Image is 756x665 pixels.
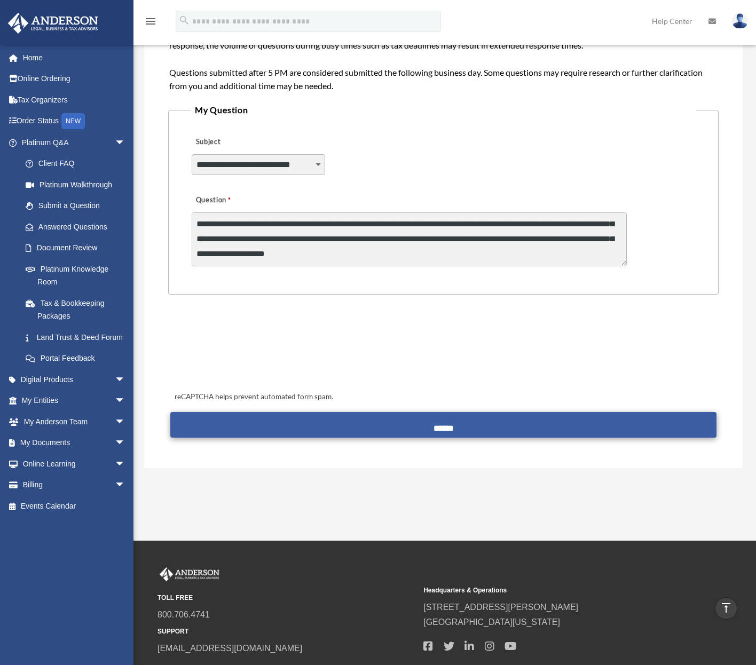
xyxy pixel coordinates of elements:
[15,292,141,327] a: Tax & Bookkeeping Packages
[15,195,136,217] a: Submit a Question
[423,603,578,612] a: [STREET_ADDRESS][PERSON_NAME]
[7,495,141,517] a: Events Calendar
[157,592,416,604] small: TOLL FREE
[15,216,141,237] a: Answered Questions
[7,47,141,68] a: Home
[178,14,190,26] i: search
[720,601,733,614] i: vertical_align_top
[157,610,210,619] a: 800.706.4741
[7,110,141,132] a: Order StatusNEW
[115,432,136,454] span: arrow_drop_down
[157,644,302,653] a: [EMAIL_ADDRESS][DOMAIN_NAME]
[144,19,157,28] a: menu
[115,453,136,475] span: arrow_drop_down
[192,134,293,149] label: Subject
[7,453,141,474] a: Online Learningarrow_drop_down
[7,432,141,454] a: My Documentsarrow_drop_down
[157,626,416,637] small: SUPPORT
[144,15,157,28] i: menu
[423,617,560,627] a: [GEOGRAPHIC_DATA][US_STATE]
[5,13,101,34] img: Anderson Advisors Platinum Portal
[7,89,141,110] a: Tax Organizers
[171,328,334,369] iframe: reCAPTCHA
[192,193,274,208] label: Question
[61,113,85,129] div: NEW
[115,474,136,496] span: arrow_drop_down
[115,411,136,433] span: arrow_drop_down
[170,391,716,403] div: reCAPTCHA helps prevent automated form spam.
[157,567,222,581] img: Anderson Advisors Platinum Portal
[191,102,696,117] legend: My Question
[15,153,141,175] a: Client FAQ
[7,411,141,432] a: My Anderson Teamarrow_drop_down
[732,13,748,29] img: User Pic
[15,327,141,348] a: Land Trust & Deed Forum
[15,174,141,195] a: Platinum Walkthrough
[7,369,141,390] a: Digital Productsarrow_drop_down
[715,597,737,620] a: vertical_align_top
[7,68,141,90] a: Online Ordering
[115,390,136,412] span: arrow_drop_down
[15,237,141,259] a: Document Review
[115,132,136,154] span: arrow_drop_down
[7,474,141,496] a: Billingarrow_drop_down
[15,258,141,292] a: Platinum Knowledge Room
[15,348,141,369] a: Portal Feedback
[7,132,141,153] a: Platinum Q&Aarrow_drop_down
[423,585,682,596] small: Headquarters & Operations
[115,369,136,391] span: arrow_drop_down
[7,390,141,411] a: My Entitiesarrow_drop_down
